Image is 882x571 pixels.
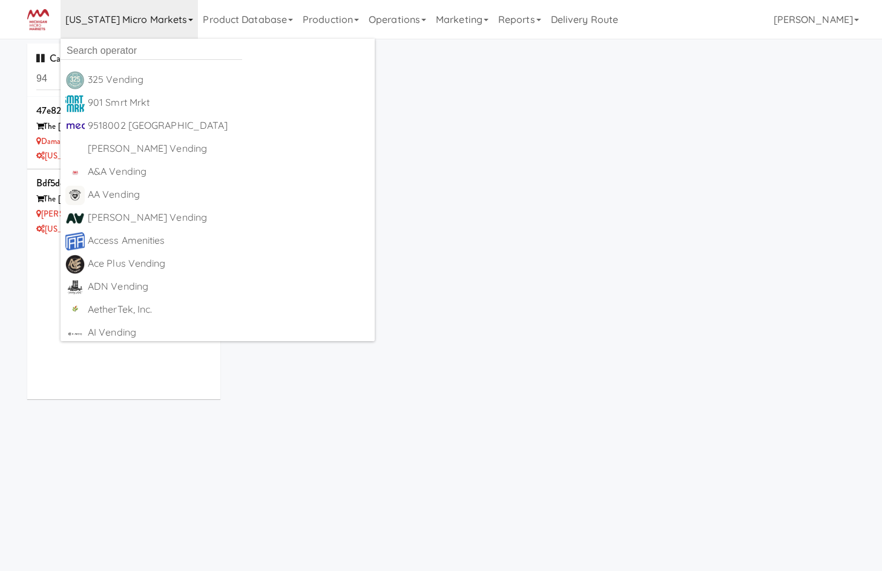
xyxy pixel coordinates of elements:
[27,169,220,241] li: bdf5ded9f9918eabbe94df884a213bfcThe [PERSON_NAME] [PERSON_NAME] - Combo[US_STATE] Micro Markets
[88,140,370,158] div: [PERSON_NAME] Vending
[88,324,370,342] div: AI Vending
[65,71,85,90] img: kbrytollda43ilh6wexs.png
[65,324,85,343] img: ck9lluqwz49r4slbytpm.png
[88,209,370,227] div: [PERSON_NAME] Vending
[65,255,85,274] img: fg1tdwzclvcgadomhdtp.png
[36,223,136,235] a: [US_STATE] Micro Markets
[36,174,211,192] div: bdf5ded9f9918eabbe94df884a213bfc
[65,140,85,159] img: ACwAAAAAAQABAAACADs=
[88,255,370,273] div: Ace Plus Vending
[88,94,370,112] div: 901 Smrt Mrkt
[88,232,370,250] div: Access Amenities
[61,42,242,60] input: Search operator
[65,186,85,205] img: dcdxvmg3yksh6usvjplj.png
[65,209,85,228] img: ucvciuztr6ofmmudrk1o.png
[65,232,85,251] img: kgvx9ubdnwdmesdqrgmd.png
[27,97,220,169] li: 47e825d6819625da12c8b94e0deb525bThe [PERSON_NAME] Damaged.[US_STATE] Micro Markets
[36,135,74,147] a: Damaged.
[36,68,211,90] input: Search cabinets
[65,117,85,136] img: pbzj0xqistzv78rw17gh.jpg
[88,117,370,135] div: 9518002 [GEOGRAPHIC_DATA]
[88,163,370,181] div: A&A Vending
[27,9,49,30] img: Micromart
[88,301,370,319] div: AetherTek, Inc.
[36,102,211,120] div: 47e825d6819625da12c8b94e0deb525b
[88,278,370,296] div: ADN Vending
[36,51,85,65] span: Cabinets
[36,192,211,207] div: The [PERSON_NAME]
[65,301,85,320] img: wikircranfrz09drhcio.png
[36,119,211,134] div: The [PERSON_NAME]
[36,150,136,162] a: [US_STATE] Micro Markets
[65,94,85,113] img: ir0uzeqxfph1lfkm2qud.jpg
[65,278,85,297] img: btfbkppilgpqn7n9svkz.png
[88,186,370,204] div: AA Vending
[36,208,136,220] a: [PERSON_NAME] - Combo
[65,163,85,182] img: q2obotf9n3qqirn9vbvw.jpg
[88,71,370,89] div: 325 Vending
